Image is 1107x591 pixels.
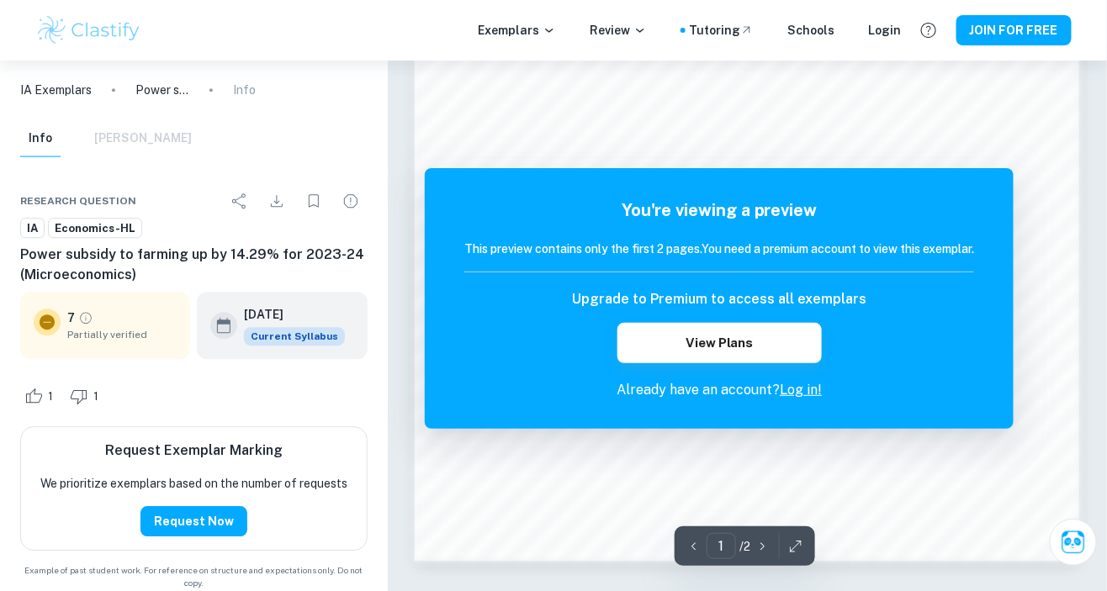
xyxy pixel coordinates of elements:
span: 1 [39,388,62,405]
span: Partially verified [67,327,177,342]
div: Bookmark [297,184,331,218]
h6: This preview contains only the first 2 pages. You need a premium account to view this exemplar. [464,240,974,258]
button: Request Now [140,506,247,536]
span: Economics-HL [49,220,141,237]
p: Already have an account? [464,380,974,400]
p: Info [233,81,256,99]
a: Economics-HL [48,218,142,239]
button: View Plans [617,323,821,363]
span: Example of past student work. For reference on structure and expectations only. Do not copy. [20,564,368,589]
a: Schools [787,21,834,40]
div: Like [20,383,62,409]
a: Log in! [780,382,822,398]
div: Download [260,184,294,218]
p: Review [590,21,647,40]
span: IA [21,220,44,237]
div: Report issue [334,184,368,218]
button: Ask Clai [1050,519,1097,566]
h6: Request Exemplar Marking [105,441,283,461]
button: Help and Feedback [914,16,943,45]
img: Clastify logo [35,13,142,47]
a: IA Exemplars [20,81,92,99]
a: IA [20,218,45,239]
a: Tutoring [689,21,754,40]
a: Grade partially verified [78,310,93,325]
button: JOIN FOR FREE [956,15,1072,45]
a: Login [868,21,901,40]
div: This exemplar is based on the current syllabus. Feel free to refer to it for inspiration/ideas wh... [244,327,345,346]
span: 1 [84,388,108,405]
h5: You're viewing a preview [464,198,974,223]
h6: [DATE] [244,305,331,324]
p: Exemplars [478,21,556,40]
button: Info [20,120,61,157]
span: Research question [20,193,136,208]
p: Power subsidy to farming up by 14.29% for 2023-24 (Microeconomics) [135,81,189,99]
div: Dislike [66,383,108,409]
span: Current Syllabus [244,327,345,346]
p: / 2 [739,537,750,556]
div: Share [223,184,257,218]
h6: Upgrade to Premium to access all exemplars [572,289,866,309]
h6: Power subsidy to farming up by 14.29% for 2023-24 (Microeconomics) [20,245,368,285]
p: 7 [67,309,75,327]
p: We prioritize exemplars based on the number of requests [40,474,347,493]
